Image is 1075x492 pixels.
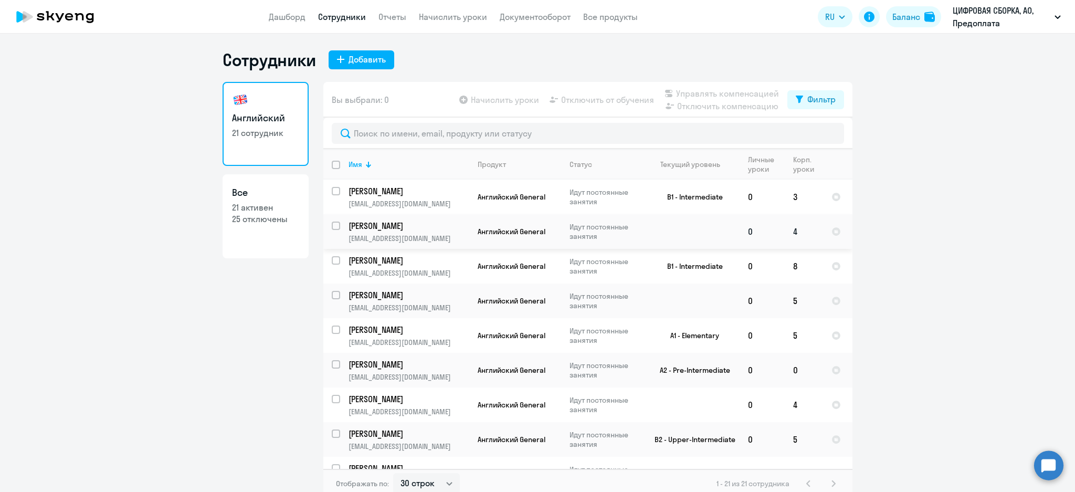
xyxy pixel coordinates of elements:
a: Все продукты [583,12,638,22]
td: B1 - Intermediate [642,180,740,214]
p: Идут постоянные занятия [570,222,641,241]
p: [EMAIL_ADDRESS][DOMAIN_NAME] [349,407,469,416]
a: [PERSON_NAME] [349,289,469,301]
span: Английский General [478,261,545,271]
a: [PERSON_NAME] [349,428,469,439]
span: Английский General [478,435,545,444]
td: 0 [740,422,785,457]
p: Идут постоянные занятия [570,430,641,449]
div: Имя [349,160,469,169]
p: [PERSON_NAME] [349,255,467,266]
p: [PERSON_NAME] [349,185,467,197]
span: Отображать по: [336,479,389,488]
p: Идут постоянные занятия [570,361,641,380]
span: Английский General [478,192,545,202]
p: [EMAIL_ADDRESS][DOMAIN_NAME] [349,372,469,382]
p: [PERSON_NAME] [349,220,467,232]
td: B2 - Upper-Intermediate [642,422,740,457]
div: Баланс [892,11,920,23]
a: Английский21 сотрудник [223,82,309,166]
p: [PERSON_NAME] [349,463,467,474]
td: 0 [740,214,785,249]
span: Английский General [478,365,545,375]
a: Отчеты [378,12,406,22]
h3: Все [232,186,299,200]
p: [PERSON_NAME] [349,324,467,336]
div: Текущий уровень [660,160,720,169]
a: Дашборд [269,12,305,22]
td: 0 [740,180,785,214]
span: RU [825,11,835,23]
div: Статус [570,160,592,169]
p: Идут постоянные занятия [570,395,641,414]
td: 0 [740,388,785,422]
a: [PERSON_NAME] [349,393,469,405]
a: Все21 активен25 отключены [223,174,309,258]
a: [PERSON_NAME] [349,220,469,232]
p: ЦИФРОВАЯ СБОРКА, АО, Предоплата [953,4,1050,29]
div: Личные уроки [748,155,784,174]
td: 0 [740,457,785,491]
button: Фильтр [787,90,844,109]
a: [PERSON_NAME] [349,255,469,266]
p: [PERSON_NAME] [349,289,467,301]
td: 3 [785,180,823,214]
p: [EMAIL_ADDRESS][DOMAIN_NAME] [349,338,469,347]
a: Сотрудники [318,12,366,22]
p: [PERSON_NAME] [349,393,467,405]
td: 3 [785,457,823,491]
button: RU [818,6,852,27]
a: [PERSON_NAME] [349,359,469,370]
td: 0 [740,284,785,318]
img: balance [924,12,935,22]
p: [EMAIL_ADDRESS][DOMAIN_NAME] [349,199,469,208]
p: [EMAIL_ADDRESS][DOMAIN_NAME] [349,442,469,451]
a: [PERSON_NAME] [349,185,469,197]
td: 0 [740,353,785,388]
div: Продукт [478,160,506,169]
td: A2 - Pre-Intermediate [642,353,740,388]
td: 4 [785,214,823,249]
div: Продукт [478,160,561,169]
p: 21 сотрудник [232,127,299,139]
p: [EMAIL_ADDRESS][DOMAIN_NAME] [349,268,469,278]
a: [PERSON_NAME] [349,324,469,336]
td: B1 - Intermediate [642,249,740,284]
td: 4 [785,388,823,422]
p: [EMAIL_ADDRESS][DOMAIN_NAME] [349,234,469,243]
td: 0 [740,249,785,284]
td: 0 [785,353,823,388]
div: Корп. уроки [793,155,823,174]
input: Поиск по имени, email, продукту или статусу [332,123,844,144]
p: Идут постоянные занятия [570,326,641,345]
td: B2 - Upper-Intermediate [642,457,740,491]
div: Имя [349,160,362,169]
div: Фильтр [807,93,836,106]
p: Идут постоянные занятия [570,257,641,276]
td: 5 [785,422,823,457]
div: Добавить [349,53,386,66]
p: Идут постоянные занятия [570,465,641,484]
td: 0 [740,318,785,353]
td: A1 - Elementary [642,318,740,353]
span: Вы выбрали: 0 [332,93,389,106]
td: 8 [785,249,823,284]
img: english [232,91,249,108]
span: 1 - 21 из 21 сотрудника [716,479,789,488]
p: Идут постоянные занятия [570,291,641,310]
p: [PERSON_NAME] [349,359,467,370]
p: 21 активен [232,202,299,213]
span: Английский General [478,400,545,410]
p: 25 отключены [232,213,299,225]
a: Начислить уроки [419,12,487,22]
h1: Сотрудники [223,49,316,70]
div: Личные уроки [748,155,775,174]
span: Английский General [478,331,545,340]
button: Балансbalance [886,6,941,27]
p: [PERSON_NAME] [349,428,467,439]
p: Идут постоянные занятия [570,187,641,206]
span: Английский General [478,296,545,306]
p: [EMAIL_ADDRESS][DOMAIN_NAME] [349,303,469,312]
button: ЦИФРОВАЯ СБОРКА, АО, Предоплата [947,4,1066,29]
